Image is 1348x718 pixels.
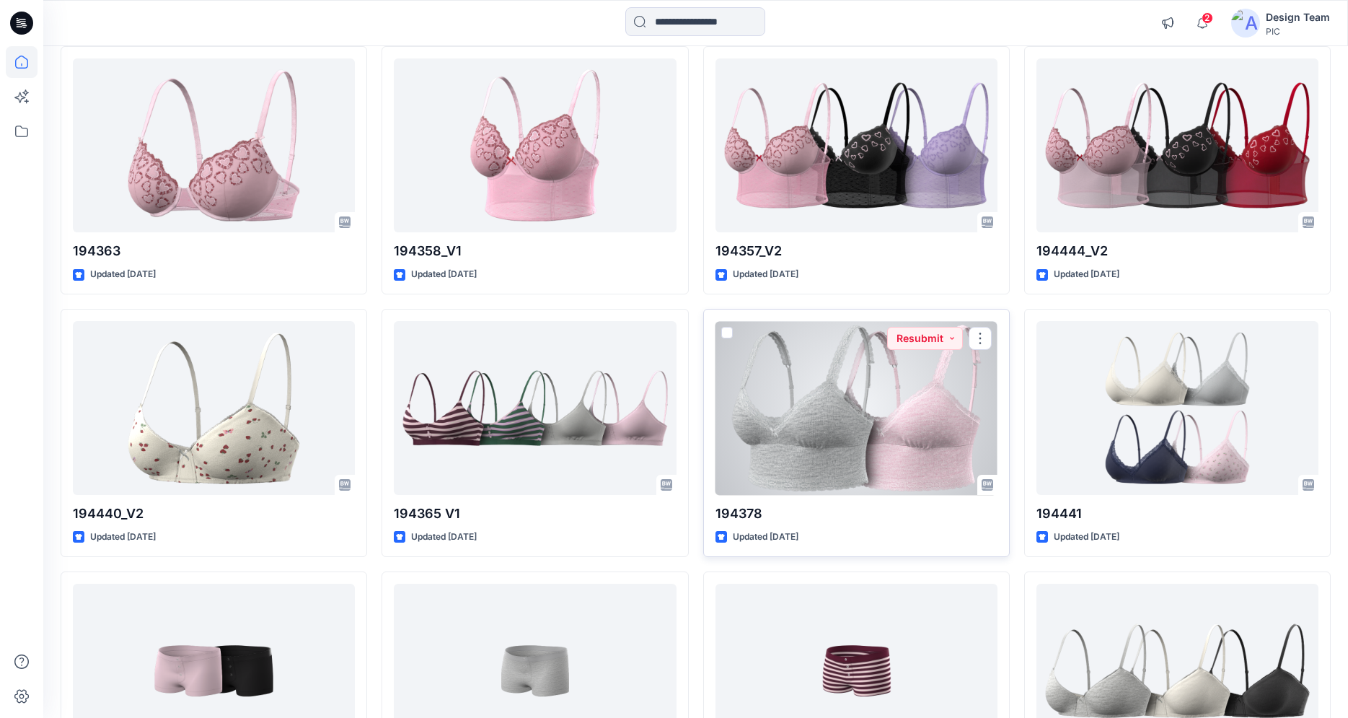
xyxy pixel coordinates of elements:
[394,241,676,261] p: 194358_V1
[394,504,676,524] p: 194365 V1
[394,321,676,495] a: 194365 V1
[394,58,676,232] a: 194358_V1
[1231,9,1260,38] img: avatar
[73,504,355,524] p: 194440_V2
[1054,530,1119,545] p: Updated [DATE]
[1266,9,1330,26] div: Design Team
[733,267,798,282] p: Updated [DATE]
[715,504,997,524] p: 194378
[73,58,355,232] a: 194363
[1266,26,1330,37] div: PIC
[1036,504,1318,524] p: 194441
[73,241,355,261] p: 194363
[715,58,997,232] a: 194357_V2
[411,530,477,545] p: Updated [DATE]
[1036,321,1318,495] a: 194441
[715,241,997,261] p: 194357_V2
[90,267,156,282] p: Updated [DATE]
[1036,58,1318,232] a: 194444_V2
[733,530,798,545] p: Updated [DATE]
[73,321,355,495] a: 194440_V2
[1036,241,1318,261] p: 194444_V2
[1202,12,1213,24] span: 2
[90,530,156,545] p: Updated [DATE]
[411,267,477,282] p: Updated [DATE]
[1054,267,1119,282] p: Updated [DATE]
[715,321,997,495] a: 194378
